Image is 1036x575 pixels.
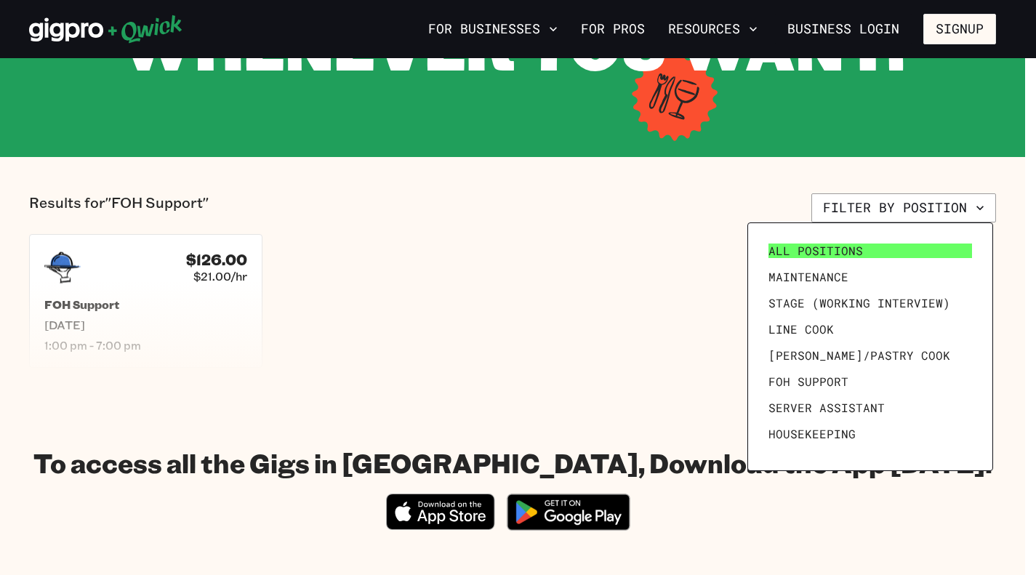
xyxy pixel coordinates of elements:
[768,270,848,284] span: Maintenance
[768,401,885,415] span: Server Assistant
[768,348,950,363] span: [PERSON_NAME]/Pastry Cook
[768,296,950,310] span: Stage (working interview)
[768,453,834,467] span: Prep Cook
[763,238,978,456] ul: Filter by position
[768,322,834,337] span: Line Cook
[768,244,863,258] span: All Positions
[768,374,848,389] span: FOH Support
[768,427,856,441] span: Housekeeping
